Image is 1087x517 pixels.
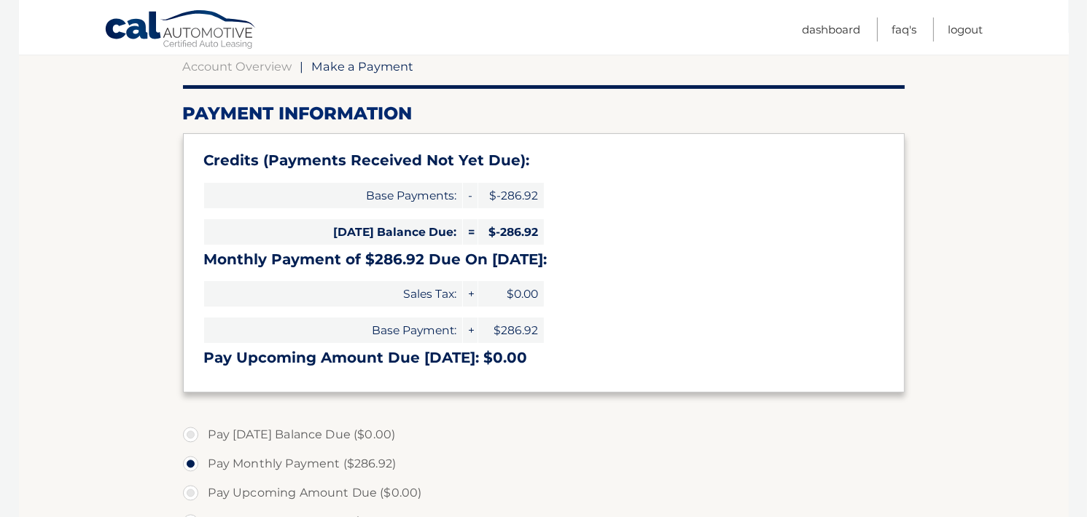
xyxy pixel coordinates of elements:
[183,420,905,449] label: Pay [DATE] Balance Due ($0.00)
[183,478,905,508] label: Pay Upcoming Amount Due ($0.00)
[300,59,304,74] span: |
[478,183,544,208] span: $-286.92
[204,349,884,367] h3: Pay Upcoming Amount Due [DATE]: $0.00
[183,103,905,125] h2: Payment Information
[204,317,462,343] span: Base Payment:
[478,219,544,245] span: $-286.92
[183,59,292,74] a: Account Overview
[183,449,905,478] label: Pay Monthly Payment ($286.92)
[463,183,478,208] span: -
[463,281,478,307] span: +
[463,317,478,343] span: +
[892,17,917,42] a: FAQ's
[204,250,884,269] h3: Monthly Payment of $286.92 Due On [DATE]:
[312,59,414,74] span: Make a Payment
[803,17,861,42] a: Dashboard
[204,151,884,170] h3: Credits (Payments Received Not Yet Due):
[463,219,478,245] span: =
[204,281,462,307] span: Sales Tax:
[204,219,462,245] span: [DATE] Balance Due:
[948,17,983,42] a: Logout
[478,281,544,307] span: $0.00
[104,9,257,52] a: Cal Automotive
[478,317,544,343] span: $286.92
[204,183,462,208] span: Base Payments:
